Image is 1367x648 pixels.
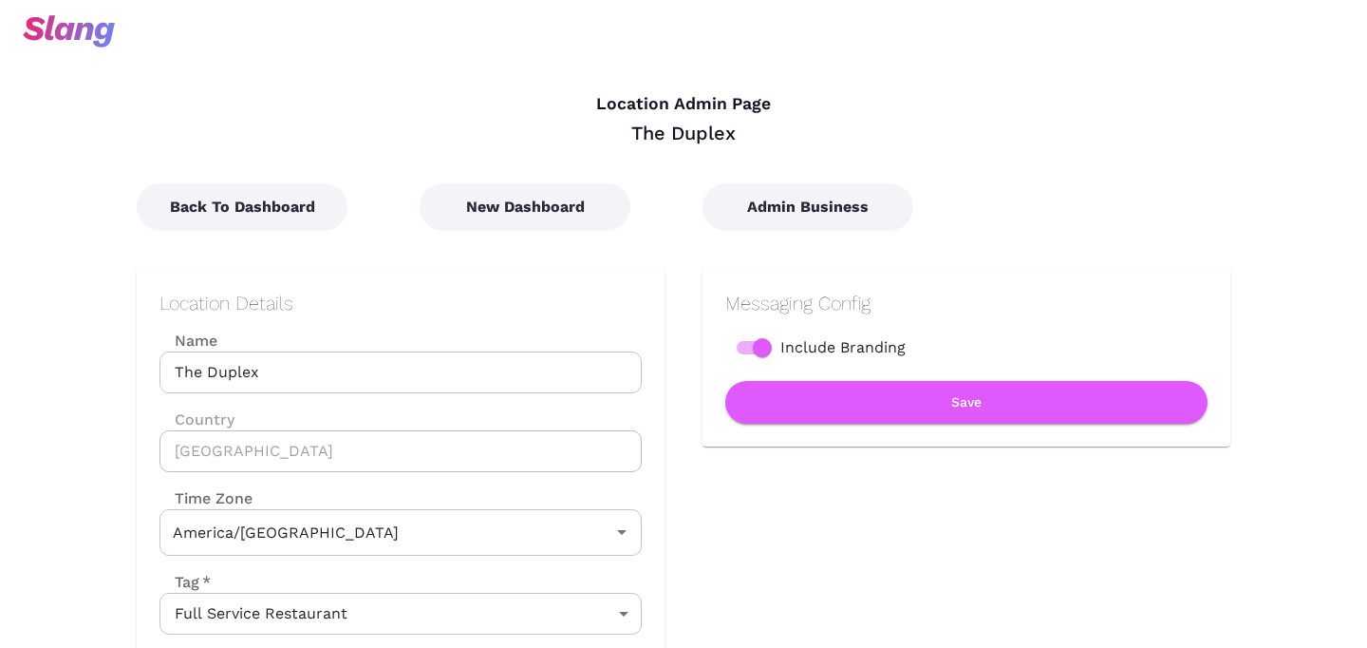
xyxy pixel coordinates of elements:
[23,15,115,48] img: svg+xml;base64,PHN2ZyB3aWR0aD0iOTciIGhlaWdodD0iMzQiIHZpZXdCb3g9IjAgMCA5NyAzNCIgZmlsbD0ibm9uZSIgeG...
[159,292,642,314] h2: Location Details
[420,198,630,216] a: New Dashboard
[159,330,642,352] label: Name
[159,593,642,635] div: Full Service Restaurant
[159,487,642,509] label: Time Zone
[725,292,1208,314] h2: Messaging Config
[137,198,347,216] a: Back To Dashboard
[702,198,913,216] a: Admin Business
[137,183,347,231] button: Back To Dashboard
[137,121,1230,145] div: The Duplex
[159,409,642,430] label: Country
[725,381,1208,424] button: Save
[159,571,211,593] label: Tag
[702,183,913,231] button: Admin Business
[137,94,1230,115] h4: Location Admin Page
[780,336,906,359] span: Include Branding
[420,183,630,231] button: New Dashboard
[609,519,635,545] button: Open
